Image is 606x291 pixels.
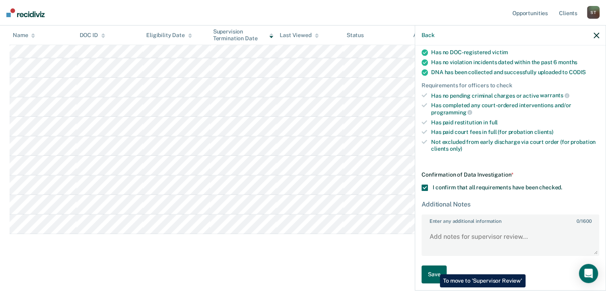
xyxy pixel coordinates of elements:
[450,145,462,152] span: only)
[431,139,599,152] div: Not excluded from early discharge via court order (for probation clients
[534,129,553,135] span: clients)
[540,92,569,98] span: warrants
[422,171,599,178] div: Confirmation of Data Investigation
[422,32,434,39] button: Back
[6,8,45,17] img: Recidiviz
[431,119,599,126] div: Has paid restitution in
[422,265,447,283] button: Save
[569,69,586,75] span: CODIS
[80,32,105,39] div: DOC ID
[431,129,599,136] div: Has paid court fees in full (for probation
[558,59,577,65] span: months
[280,32,318,39] div: Last Viewed
[431,92,599,99] div: Has no pending criminal charges or active
[422,82,599,89] div: Requirements for officers to check
[431,49,599,56] div: Has no DOC-registered
[492,49,508,55] span: victim
[431,59,599,66] div: Has no violation incidents dated within the past 6
[489,119,498,126] span: full
[579,264,598,283] div: Open Intercom Messenger
[431,69,599,76] div: DNA has been collected and successfully uploaded to
[587,6,600,19] div: S T
[422,215,598,224] label: Enter any additional information
[431,102,599,116] div: Has completed any court-ordered interventions and/or
[347,32,364,39] div: Status
[433,184,562,191] span: I confirm that all requirements have been checked.
[146,32,192,39] div: Eligibility Date
[498,39,516,45] span: date
[577,218,591,224] span: / 1600
[13,32,35,39] div: Name
[431,109,472,116] span: programming
[213,28,274,42] div: Supervision Termination Date
[413,32,451,39] div: Assigned to
[577,218,579,224] span: 0
[422,201,599,208] div: Additional Notes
